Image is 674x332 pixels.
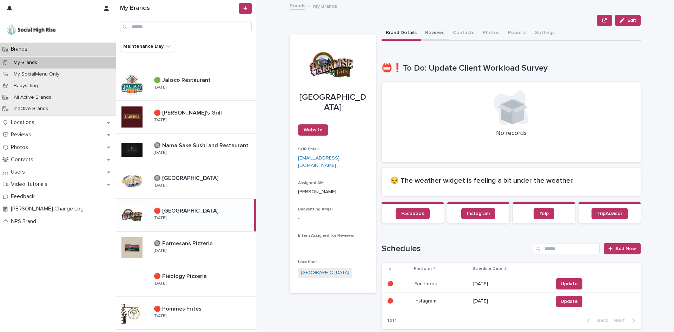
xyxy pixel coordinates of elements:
tr: 🔴🔴 InstagramInstagram [DATE]Update [382,293,641,310]
p: [DATE] [154,216,166,221]
p: 🔘 [GEOGRAPHIC_DATA] [154,174,220,182]
a: 🔘 Parmesans Pizzeria🔘 Parmesans Pizzeria [DATE] [116,232,256,264]
span: Update [561,298,578,305]
p: No records [390,130,632,137]
p: 🔴 Pommes Frites [154,304,203,312]
a: 🟢 Jalisco Restaurant🟢 Jalisco Restaurant [DATE] [116,68,256,101]
a: Facebook [396,208,430,219]
input: Search [533,243,600,254]
p: [DATE] [154,281,166,286]
p: [DATE] [154,314,166,319]
a: 🔘 Nama Sake Sushi and Restaurant🔘 Nama Sake Sushi and Restaurant [DATE] [116,134,256,166]
p: My SocialMenu Only [8,71,65,77]
button: Reviews [421,26,449,41]
p: 1 of 1 [382,312,402,329]
p: Contacts [8,156,39,163]
p: Facebook [415,280,438,287]
span: TripAdvisor [597,211,622,216]
p: [DATE] [154,85,166,90]
h1: Schedules [382,244,530,254]
p: [PERSON_NAME] [298,188,368,196]
p: 🔘 Parmesans Pizzeria [154,239,214,247]
a: Add New [604,243,641,254]
button: Settings [531,26,559,41]
p: Babysitting [8,83,44,89]
p: [GEOGRAPHIC_DATA] [298,92,368,113]
button: Back [581,317,611,324]
p: My Brands [313,2,337,9]
p: Photos [8,144,34,151]
span: Locations [298,260,318,264]
span: Babysitting AM(s) [298,207,333,211]
p: - [298,215,368,222]
p: 🔴 [PERSON_NAME]'s Grill [154,108,223,116]
a: Website [298,124,328,136]
span: Edit [627,18,636,23]
p: 🟢 Jalisco Restaurant [154,76,212,84]
p: 🔴 Pieology Pizzeria [154,272,208,280]
a: Instagram [461,208,495,219]
p: Schedule Date [473,265,503,273]
a: 🔴 [PERSON_NAME]'s Grill🔴 [PERSON_NAME]'s Grill [DATE] [116,101,256,134]
p: [PERSON_NAME] Change Log [8,206,89,212]
p: NPS Brand [8,218,42,225]
p: All Active Brands [8,95,57,100]
p: Video Tutorials [8,181,53,188]
span: Instagram [467,211,490,216]
span: Yelp [539,211,549,216]
a: Yelp [534,208,554,219]
button: Maintenance Day [120,41,175,52]
button: Update [556,296,582,307]
p: 🔘 Nama Sake Sushi and Restaurant [154,141,250,149]
span: Add New [615,246,636,251]
p: 🔴 [387,297,395,304]
p: My Brands [8,60,43,66]
button: Edit [615,15,641,26]
p: [DATE] [473,298,548,304]
a: 🔴 [GEOGRAPHIC_DATA]🔴 [GEOGRAPHIC_DATA] [DATE] [116,199,256,232]
tr: 🔴🔴 FacebookFacebook [DATE]Update [382,275,641,293]
p: [DATE] [154,248,166,253]
p: Inactive Brands [8,106,54,112]
a: 🔴 Pommes Frites🔴 Pommes Frites [DATE] [116,297,256,330]
p: [DATE] [473,281,548,287]
span: Back [593,318,608,323]
p: [DATE] [154,150,166,155]
button: Brand Details [382,26,421,41]
button: Photos [478,26,504,41]
a: [GEOGRAPHIC_DATA] [301,269,349,276]
span: Update [561,280,578,287]
span: Assigned AM [298,181,324,185]
h1: 📛❗To Do: Update Client Workload Survey [382,63,641,73]
p: Instagram [415,297,438,304]
h2: 😔 The weather widget is feeling a bit under the weather. [390,176,632,185]
div: - [298,241,368,249]
button: Next [611,317,641,324]
p: 🔴 [387,280,395,287]
span: Intern Assigned for Reviews [298,234,354,238]
span: Website [304,128,323,132]
h1: My Brands [120,5,238,12]
a: 🔘 [GEOGRAPHIC_DATA]🔘 [GEOGRAPHIC_DATA] [DATE] [116,166,256,199]
a: Brands [290,1,305,9]
a: 🔴 Pieology Pizzeria🔴 Pieology Pizzeria [DATE] [116,264,256,297]
input: Search [120,21,252,32]
span: Facebook [401,211,424,216]
p: [DATE] [154,183,166,188]
button: Contacts [449,26,478,41]
p: Feedback [8,193,40,200]
p: Platform [414,265,432,273]
img: o5DnuTxEQV6sW9jFYBBf [6,23,57,37]
button: Reports [504,26,531,41]
p: Locations [8,119,40,126]
a: [EMAIL_ADDRESS][DOMAIN_NAME] [298,156,339,168]
a: TripAdvisor [592,208,628,219]
p: 🔴 [GEOGRAPHIC_DATA] [154,206,220,214]
button: Update [556,278,582,289]
p: Users [8,169,31,175]
span: SHR Email [298,147,319,151]
p: Reviews [8,131,37,138]
p: [DATE] [154,118,166,123]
